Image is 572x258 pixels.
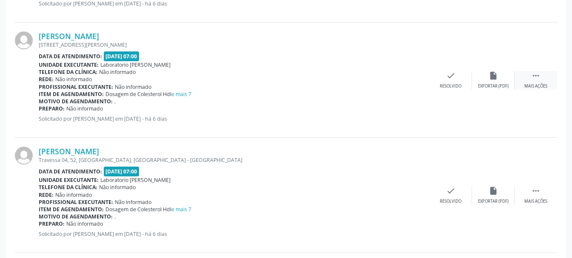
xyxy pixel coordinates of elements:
[39,206,104,213] b: Item de agendamento:
[39,68,97,76] b: Telefone da clínica:
[105,91,191,98] span: Dosagem de Colesterol Hdl
[115,83,151,91] span: Não informado
[15,147,33,164] img: img
[105,206,191,213] span: Dosagem de Colesterol Hdl
[446,71,455,80] i: check
[478,198,509,204] div: Exportar (PDF)
[39,156,430,164] div: Travessa 04, 52, [GEOGRAPHIC_DATA], [GEOGRAPHIC_DATA] - [GEOGRAPHIC_DATA]
[55,191,92,198] span: Não informado
[39,220,65,227] b: Preparo:
[478,83,509,89] div: Exportar (PDF)
[66,105,103,112] span: Não informado
[66,220,103,227] span: Não informado
[39,76,54,83] b: Rede:
[104,51,139,61] span: [DATE] 07:00
[39,198,113,206] b: Profissional executante:
[440,83,461,89] div: Resolvido
[39,98,113,105] b: Motivo de agendamento:
[39,53,102,60] b: Data de atendimento:
[99,184,136,191] span: Não informado
[524,83,547,89] div: Mais ações
[115,198,151,206] span: Não informado
[39,41,430,48] div: [STREET_ADDRESS][PERSON_NAME]
[489,186,498,196] i: insert_drive_file
[531,186,541,196] i: 
[100,61,171,68] span: Laboratorio [PERSON_NAME]
[114,213,116,220] span: .
[100,176,171,184] span: Laboratorio [PERSON_NAME]
[524,198,547,204] div: Mais ações
[446,186,455,196] i: check
[114,98,116,105] span: .
[39,147,99,156] a: [PERSON_NAME]
[39,83,113,91] b: Profissional executante:
[55,76,92,83] span: Não informado
[39,61,99,68] b: Unidade executante:
[39,176,99,184] b: Unidade executante:
[39,105,65,112] b: Preparo:
[39,213,113,220] b: Motivo de agendamento:
[171,206,191,213] a: e mais 7
[489,71,498,80] i: insert_drive_file
[15,31,33,49] img: img
[531,71,541,80] i: 
[99,68,136,76] span: Não informado
[39,91,104,98] b: Item de agendamento:
[39,31,99,41] a: [PERSON_NAME]
[39,168,102,175] b: Data de atendimento:
[171,91,191,98] a: e mais 7
[39,184,97,191] b: Telefone da clínica:
[39,115,430,122] p: Solicitado por [PERSON_NAME] em [DATE] - há 6 dias
[39,230,430,238] p: Solicitado por [PERSON_NAME] em [DATE] - há 6 dias
[440,198,461,204] div: Resolvido
[39,191,54,198] b: Rede:
[104,167,139,176] span: [DATE] 07:00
